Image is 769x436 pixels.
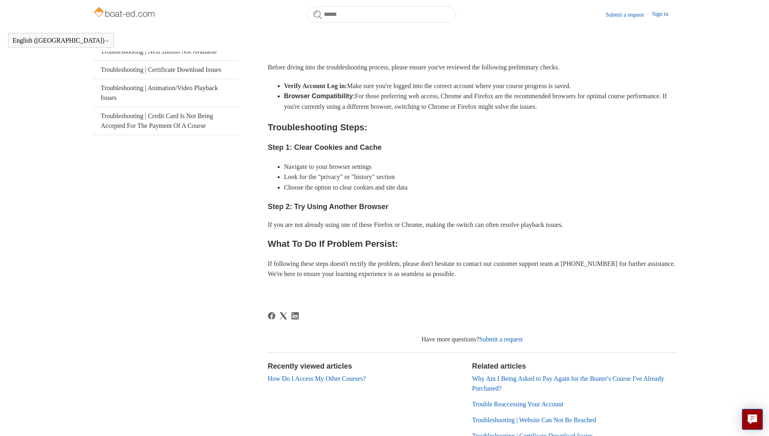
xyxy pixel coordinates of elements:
h2: What To Do If Problem Persist: [268,237,677,251]
button: English ([GEOGRAPHIC_DATA]) [13,37,109,44]
h2: Troubleshooting Steps: [268,120,677,134]
a: Trouble Reaccessing Your Account [472,401,563,408]
a: Troubleshooting | Credit Card Is Not Being Accepted For The Payment Of A Course [93,107,239,135]
a: Troubleshooting | Animation/Video Playback Issues [93,79,239,107]
div: Have more questions? [268,335,677,344]
button: Live chat [742,409,763,430]
li: Look for the "privacy" or "history" section [284,172,677,182]
p: If following these steps doesn't rectify the problem, please don't hesitate to contact our custom... [268,259,677,279]
a: X Corp [280,312,287,319]
li: Navigate to your browser settings [284,162,677,172]
svg: Share this page on LinkedIn [291,312,299,319]
a: Troubleshooting | Certificate Download Issues [93,61,239,79]
a: Why Am I Being Asked to Pay Again for the Boater's Course I've Already Purchased? [472,375,664,392]
a: LinkedIn [291,312,299,319]
svg: Share this page on X Corp [280,312,287,319]
input: Search [307,6,456,23]
p: Before diving into the troubleshooting process, please ensure you've reviewed the following preli... [268,62,677,73]
a: Troubleshooting | Website Can Not Be Reached [472,417,596,423]
a: Sign in [652,10,676,19]
a: Facebook [268,312,275,319]
a: Troubleshooting | Next Button Not Available [93,43,239,60]
strong: Browser Compatibility: [284,93,355,99]
a: How Do I Access My Other Courses? [268,375,366,382]
li: Choose the option to clear cookies and site data [284,182,677,193]
h2: Related articles [472,361,677,372]
h3: Step 1: Clear Cookies and Cache [268,142,677,153]
li: For those preferring web access, Chrome and Firefox are the recommended browsers for optimal cour... [284,91,677,112]
a: Submit a request [479,336,523,343]
li: Make sure you're logged into the correct account where your course progress is saved. [284,81,677,91]
img: Boat-Ed Help Center home page [93,5,157,21]
h2: Recently viewed articles [268,361,464,372]
strong: Verify Account Log in: [284,82,347,89]
h3: Step 2: Try Using Another Browser [268,201,677,213]
a: Submit a request [606,11,652,19]
svg: Share this page on Facebook [268,312,275,319]
p: If you are not already using one of these Firefox or Chrome, making the switch can often resolve ... [268,220,677,230]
